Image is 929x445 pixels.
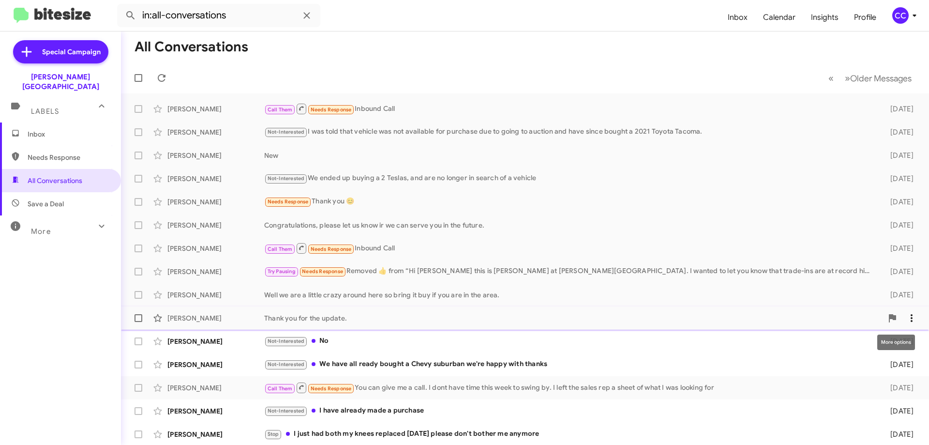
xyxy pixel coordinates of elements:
[117,4,320,27] input: Search
[268,246,293,252] span: Call Them
[167,430,264,439] div: [PERSON_NAME]
[264,266,875,277] div: Removed ‌👍‌ from “ Hi [PERSON_NAME] this is [PERSON_NAME] at [PERSON_NAME][GEOGRAPHIC_DATA]. I wa...
[877,335,915,350] div: More options
[268,431,279,437] span: Stop
[268,361,305,368] span: Not-Interested
[167,104,264,114] div: [PERSON_NAME]
[875,244,921,253] div: [DATE]
[875,104,921,114] div: [DATE]
[884,7,918,24] button: CC
[167,406,264,416] div: [PERSON_NAME]
[167,127,264,137] div: [PERSON_NAME]
[875,360,921,369] div: [DATE]
[268,129,305,135] span: Not-Interested
[167,151,264,160] div: [PERSON_NAME]
[42,47,101,57] span: Special Campaign
[167,360,264,369] div: [PERSON_NAME]
[875,151,921,160] div: [DATE]
[167,313,264,323] div: [PERSON_NAME]
[823,68,917,88] nav: Page navigation example
[28,176,82,185] span: All Conversations
[268,408,305,414] span: Not-Interested
[167,197,264,207] div: [PERSON_NAME]
[803,3,846,31] a: Insights
[875,290,921,300] div: [DATE]
[264,359,875,370] div: We have all ready bought a Chevy suburban we're happy with thanks
[167,337,264,346] div: [PERSON_NAME]
[875,220,921,230] div: [DATE]
[892,7,909,24] div: CC
[311,246,352,252] span: Needs Response
[264,290,875,300] div: Well we are a little crazy around here so bring it buy if you are in the area.
[268,338,305,344] span: Not-Interested
[264,382,875,394] div: You can give me a call. I dont have time this week to swing by. I left the sales rep a sheet of w...
[167,290,264,300] div: [PERSON_NAME]
[755,3,803,31] a: Calendar
[823,68,839,88] button: Previous
[264,405,875,416] div: I have already made a purchase
[268,175,305,182] span: Not-Interested
[264,220,875,230] div: Congratulations, please let us know ir we can serve you in the future.
[167,244,264,253] div: [PERSON_NAME]
[264,126,875,138] div: I was told that vehicle was not available for purchase due to going to auction and have since bou...
[28,153,110,162] span: Needs Response
[167,220,264,230] div: [PERSON_NAME]
[839,68,917,88] button: Next
[875,383,921,393] div: [DATE]
[31,107,59,116] span: Labels
[875,197,921,207] div: [DATE]
[311,385,352,392] span: Needs Response
[264,313,883,323] div: Thank you for the update.
[302,268,343,275] span: Needs Response
[264,429,875,440] div: I just had both my knees replaced [DATE] please don't bother me anymore
[875,127,921,137] div: [DATE]
[875,406,921,416] div: [DATE]
[828,72,834,84] span: «
[264,196,875,207] div: Thank you 😊
[28,199,64,209] span: Save a Deal
[28,129,110,139] span: Inbox
[31,227,51,236] span: More
[264,242,875,254] div: Inbound Call
[135,39,248,55] h1: All Conversations
[875,174,921,184] div: [DATE]
[13,40,108,63] a: Special Campaign
[264,173,875,184] div: We ended up buying a 2 Teslas, and are no longer in search of a vehicle
[846,3,884,31] a: Profile
[850,73,912,84] span: Older Messages
[268,385,293,392] span: Call Them
[720,3,755,31] a: Inbox
[167,174,264,184] div: [PERSON_NAME]
[875,267,921,276] div: [DATE]
[264,103,875,115] div: Inbound Call
[167,383,264,393] div: [PERSON_NAME]
[264,151,875,160] div: New
[268,268,296,275] span: Try Pausing
[311,107,352,113] span: Needs Response
[875,430,921,439] div: [DATE]
[167,267,264,276] div: [PERSON_NAME]
[268,107,293,113] span: Call Them
[268,199,309,205] span: Needs Response
[264,336,875,347] div: No
[845,72,850,84] span: »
